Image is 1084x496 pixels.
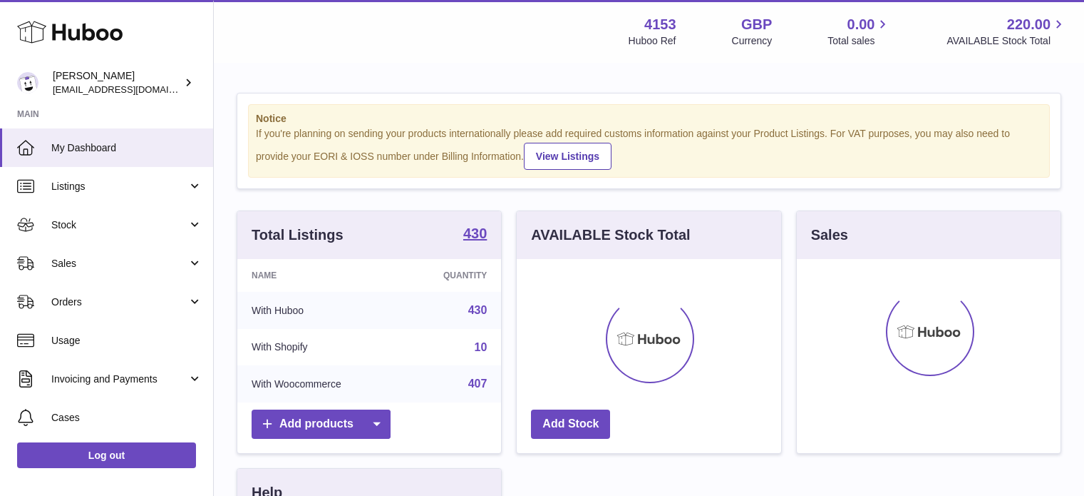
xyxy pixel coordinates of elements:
span: 220.00 [1007,15,1051,34]
span: [EMAIL_ADDRESS][DOMAIN_NAME] [53,83,210,95]
th: Quantity [401,259,502,292]
a: 220.00 AVAILABLE Stock Total [946,15,1067,48]
a: 430 [463,226,487,243]
a: Add Stock [531,410,610,439]
span: Stock [51,218,187,232]
div: Currency [732,34,773,48]
span: Cases [51,411,202,425]
th: Name [237,259,401,292]
div: [PERSON_NAME] [53,69,181,96]
span: Orders [51,295,187,309]
strong: GBP [741,15,772,34]
div: If you're planning on sending your products internationally please add required customs informati... [256,127,1042,170]
a: Log out [17,442,196,468]
img: internalAdmin-4153@internal.huboo.com [17,72,38,93]
h3: Total Listings [252,226,344,245]
a: 407 [468,378,487,390]
span: AVAILABLE Stock Total [946,34,1067,48]
span: 0.00 [847,15,875,34]
span: Listings [51,180,187,193]
h3: Sales [811,226,848,245]
a: 0.00 Total sales [827,15,891,48]
span: Invoicing and Payments [51,373,187,386]
span: Usage [51,334,202,348]
td: With Huboo [237,292,401,329]
strong: Notice [256,112,1042,126]
span: My Dashboard [51,141,202,155]
strong: 430 [463,226,487,241]
strong: 4153 [644,15,676,34]
span: Total sales [827,34,891,48]
div: Huboo Ref [629,34,676,48]
a: 430 [468,304,487,316]
a: View Listings [524,143,611,170]
span: Sales [51,257,187,270]
h3: AVAILABLE Stock Total [531,226,690,245]
td: With Woocommerce [237,365,401,403]
a: Add products [252,410,391,439]
a: 10 [475,341,487,353]
td: With Shopify [237,329,401,366]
